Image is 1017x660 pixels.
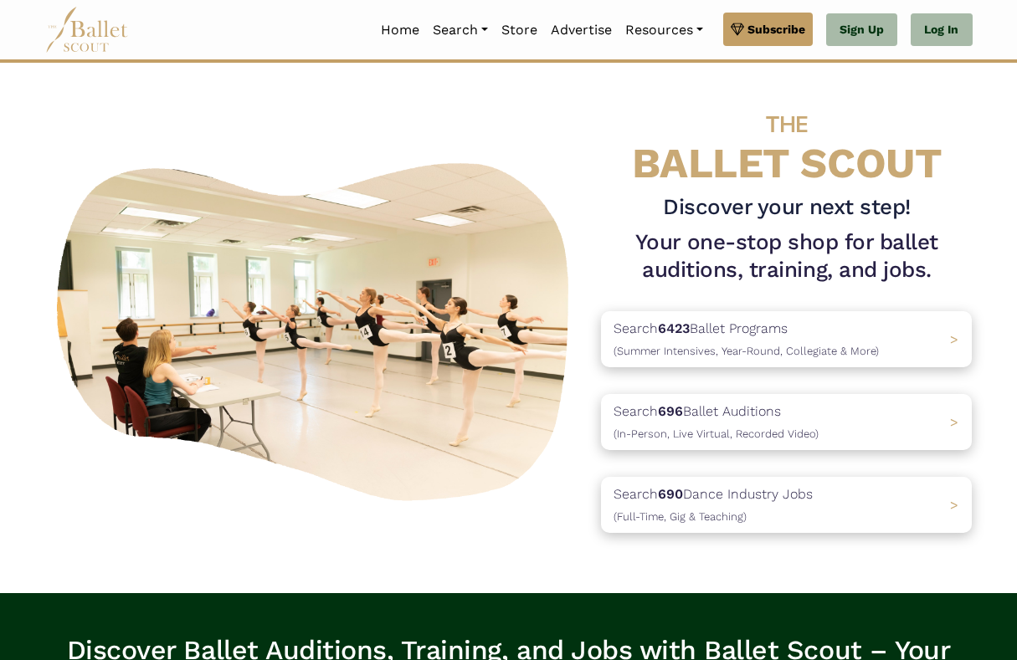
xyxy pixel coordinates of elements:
[544,13,619,48] a: Advertise
[614,401,819,443] p: Search Ballet Auditions
[601,394,972,450] a: Search696Ballet Auditions(In-Person, Live Virtual, Recorded Video) >
[374,13,426,48] a: Home
[614,483,813,526] p: Search Dance Industry Jobs
[601,228,972,285] h1: Your one-stop shop for ballet auditions, training, and jobs.
[614,427,819,440] span: (In-Person, Live Virtual, Recorded Video)
[614,510,747,523] span: (Full-Time, Gig & Teaching)
[614,345,879,357] span: (Summer Intensives, Year-Round, Collegiate & More)
[911,13,972,47] a: Log In
[619,13,710,48] a: Resources
[45,147,588,509] img: A group of ballerinas talking to each other in a ballet studio
[601,311,972,367] a: Search6423Ballet Programs(Summer Intensives, Year-Round, Collegiate & More)>
[731,20,744,38] img: gem.svg
[426,13,495,48] a: Search
[601,477,972,533] a: Search690Dance Industry Jobs(Full-Time, Gig & Teaching) >
[601,193,972,222] h3: Discover your next step!
[826,13,897,47] a: Sign Up
[747,20,805,38] span: Subscribe
[658,403,683,419] b: 696
[601,96,972,187] h4: BALLET SCOUT
[766,110,808,138] span: THE
[723,13,813,46] a: Subscribe
[950,497,958,513] span: >
[658,486,683,502] b: 690
[495,13,544,48] a: Store
[658,320,690,336] b: 6423
[950,331,958,347] span: >
[950,414,958,430] span: >
[614,318,879,361] p: Search Ballet Programs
